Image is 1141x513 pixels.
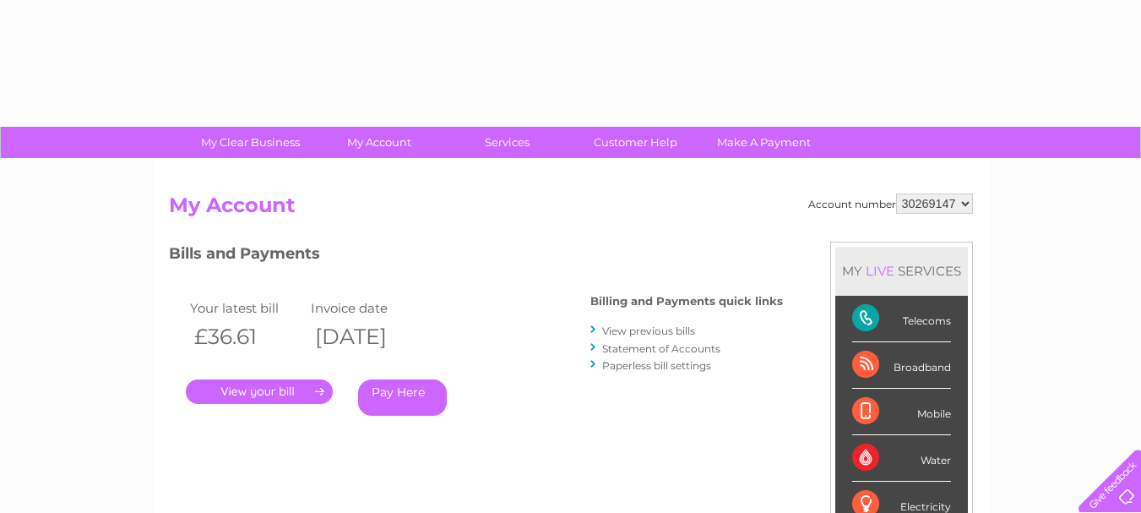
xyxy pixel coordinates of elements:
a: My Account [309,127,448,158]
a: Services [437,127,577,158]
div: Water [852,435,951,482]
div: Broadband [852,342,951,389]
div: Account number [808,194,973,214]
td: Your latest bill [186,297,307,319]
a: Make A Payment [694,127,834,158]
h3: Bills and Payments [169,242,783,271]
th: £36.61 [186,319,307,354]
th: [DATE] [307,319,428,354]
a: Statement of Accounts [602,342,720,355]
div: MY SERVICES [835,247,968,295]
div: Telecoms [852,296,951,342]
a: Paperless bill settings [602,359,711,372]
a: Customer Help [566,127,705,158]
h2: My Account [169,194,973,226]
a: My Clear Business [181,127,320,158]
h4: Billing and Payments quick links [590,295,783,308]
div: Mobile [852,389,951,435]
a: View previous bills [602,325,695,337]
td: Invoice date [307,297,428,319]
div: LIVE [862,263,898,279]
a: Pay Here [358,379,447,416]
a: . [186,379,333,404]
